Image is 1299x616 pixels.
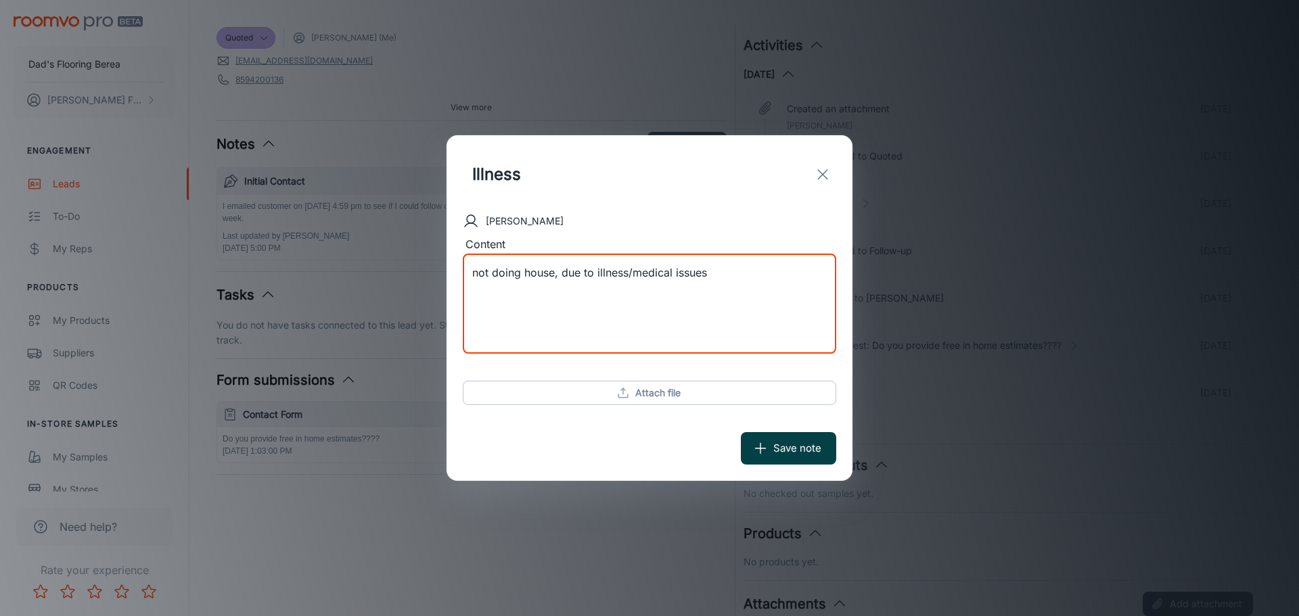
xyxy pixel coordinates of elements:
button: Attach file [463,381,836,405]
input: Title [463,151,735,197]
p: [PERSON_NAME] [486,214,564,229]
button: Save note [741,432,836,465]
textarea: not doing house, due to illness/medical issues [472,265,827,343]
button: exit [809,161,836,188]
div: Content [463,236,836,254]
